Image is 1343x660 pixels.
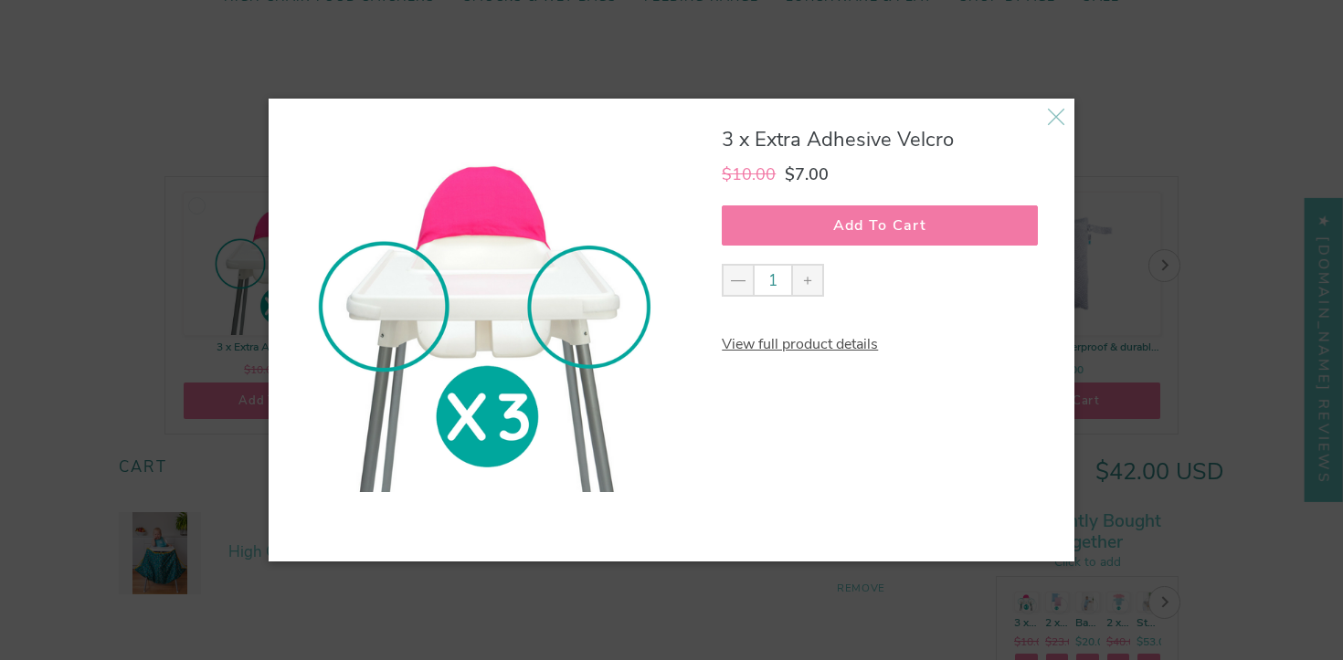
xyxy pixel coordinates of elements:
[722,163,776,185] span: $10.00
[722,126,1038,153] div: 3 x Extra Adhesive Velcro
[791,264,824,297] button: ＋
[722,264,755,297] button: —
[722,334,878,354] a: View full product details
[722,205,1038,246] div: Add To Cart
[785,163,829,185] span: $7.00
